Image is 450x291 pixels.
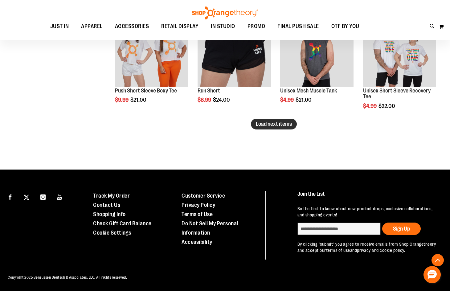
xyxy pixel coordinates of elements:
a: Customer Service [182,193,225,199]
span: $4.99 [280,97,295,103]
button: Back To Top [432,254,444,266]
a: Run Short [198,88,220,94]
span: $8.99 [198,97,212,103]
div: product [194,10,274,119]
h4: Join the List [297,191,438,203]
a: Cookie Settings [93,230,131,236]
span: $9.99 [115,97,129,103]
span: OTF BY YOU [331,19,359,33]
span: $24.00 [213,97,231,103]
a: terms of use [326,248,350,253]
span: Load next items [256,121,292,127]
p: By clicking "submit" you agree to receive emails from Shop Orangetheory and accept our and [297,241,438,253]
span: $21.00 [296,97,313,103]
a: Push Short Sleeve Boxy Tee [115,88,177,94]
span: JUST IN [50,19,69,33]
a: IN STUDIO [205,19,241,34]
a: Unisex Short Sleeve Recovery Tee [363,88,431,100]
span: Sign Up [393,226,410,232]
span: $21.00 [130,97,147,103]
img: Product image for Unisex Short Sleeve Recovery Tee [363,14,436,87]
img: Product image for Unisex Mesh Muscle Tank [280,14,353,87]
a: Shopping Info [93,211,126,217]
a: Unisex Mesh Muscle Tank [280,88,337,94]
span: Copyright 2025 Bensussen Deutsch & Associates, LLC. All rights reserved. [8,275,127,280]
a: Terms of Use [182,211,213,217]
img: Shop Orangetheory [191,6,259,19]
a: ACCESSORIES [109,19,155,34]
a: Product image for Unisex Short Sleeve Recovery TeeSALE [363,14,436,88]
span: ACCESSORIES [115,19,149,33]
span: FINAL PUSH SALE [277,19,319,33]
a: RETAIL DISPLAY [155,19,205,34]
span: APPAREL [81,19,103,33]
span: IN STUDIO [211,19,235,33]
div: product [112,10,191,119]
p: Be the first to know about new product drops, exclusive collaborations, and shopping events! [297,206,438,218]
span: PROMO [247,19,265,33]
img: Product image for Push Short Sleeve Boxy Tee [115,14,188,87]
a: APPAREL [75,19,109,34]
a: Product image for Push Short Sleeve Boxy TeeSALE [115,14,188,88]
a: Visit our Instagram page [38,191,48,202]
button: Load next items [251,119,297,129]
span: $22.00 [378,103,396,109]
span: $4.99 [363,103,378,109]
a: PROMO [241,19,272,34]
a: OTF BY YOU [325,19,366,34]
button: Sign Up [382,223,421,235]
a: Do Not Sell My Personal Information [182,220,238,236]
a: Accessibility [182,239,212,245]
img: Product image for Run Shorts [198,14,271,87]
div: product [277,10,356,119]
a: Product image for Run ShortsSALE [198,14,271,88]
a: FINAL PUSH SALE [271,19,325,33]
a: Check Gift Card Balance [93,220,152,227]
a: Contact Us [93,202,120,208]
button: Hello, have a question? Let’s chat. [423,266,441,283]
a: Visit our Facebook page [5,191,15,202]
a: Visit our X page [21,191,32,202]
input: enter email [297,223,381,235]
a: Privacy Policy [182,202,215,208]
a: Product image for Unisex Mesh Muscle TankSALE [280,14,353,88]
span: RETAIL DISPLAY [161,19,198,33]
img: Twitter [24,195,29,200]
a: privacy and cookie policy. [357,248,405,253]
a: Visit our Youtube page [54,191,65,202]
div: product [360,10,439,125]
a: JUST IN [44,19,75,34]
a: Track My Order [93,193,130,199]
